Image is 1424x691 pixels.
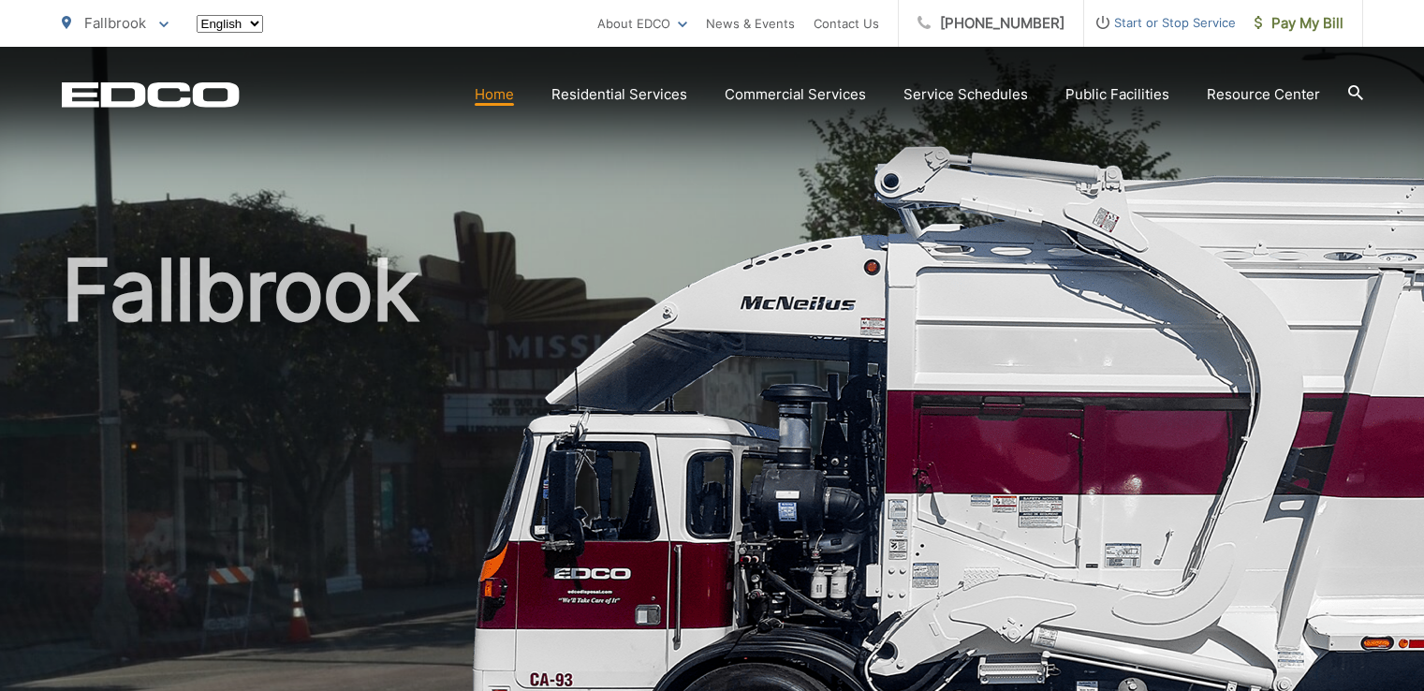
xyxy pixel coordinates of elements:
[1255,12,1343,35] span: Pay My Bill
[597,12,687,35] a: About EDCO
[903,83,1028,106] a: Service Schedules
[551,83,687,106] a: Residential Services
[706,12,795,35] a: News & Events
[814,12,879,35] a: Contact Us
[62,81,240,108] a: EDCD logo. Return to the homepage.
[197,15,263,33] select: Select a language
[475,83,514,106] a: Home
[1207,83,1320,106] a: Resource Center
[1065,83,1169,106] a: Public Facilities
[84,14,146,32] span: Fallbrook
[725,83,866,106] a: Commercial Services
